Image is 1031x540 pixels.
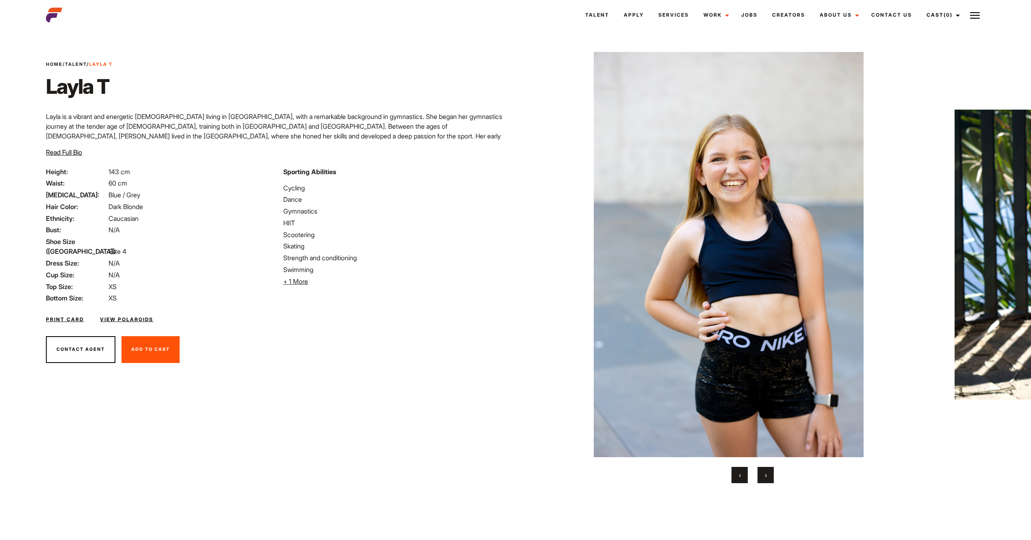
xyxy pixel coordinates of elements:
a: Cast(0) [919,4,965,26]
span: N/A [109,271,120,279]
li: Skating [283,241,511,251]
span: Blue / Grey [109,191,140,199]
span: XS [109,283,117,291]
span: N/A [109,259,120,267]
li: Scootering [283,230,511,240]
span: Next [765,471,767,479]
li: Cycling [283,183,511,193]
span: Cup Size: [46,270,107,280]
span: Bust: [46,225,107,235]
span: 60 cm [109,179,127,187]
li: HIIT [283,218,511,228]
a: Creators [765,4,812,26]
span: Bottom Size: [46,293,107,303]
a: Work [696,4,734,26]
a: Jobs [734,4,765,26]
a: Talent [578,4,616,26]
span: [MEDICAL_DATA]: [46,190,107,200]
a: View Polaroids [100,316,153,323]
span: Hair Color: [46,202,107,212]
img: cropped-aefm-brand-fav-22-square.png [46,7,62,23]
p: Layla is a vibrant and energetic [DEMOGRAPHIC_DATA] living in [GEOGRAPHIC_DATA], with a remarkabl... [46,112,510,151]
span: / / [46,61,113,68]
span: Height: [46,167,107,177]
span: Waist: [46,178,107,188]
a: Home [46,61,63,67]
a: About Us [812,4,864,26]
span: Previous [739,471,741,479]
span: N/A [109,226,120,234]
a: Print Card [46,316,84,323]
a: Services [651,4,696,26]
button: Add To Cast [122,336,180,363]
span: Dress Size: [46,258,107,268]
li: Gymnastics [283,206,511,216]
span: 143 cm [109,168,130,176]
span: XS [109,294,117,302]
h1: Layla T [46,74,113,99]
span: Ethnicity: [46,214,107,223]
button: Contact Agent [46,336,115,363]
span: Shoe Size ([GEOGRAPHIC_DATA]): [46,237,107,256]
img: Burger icon [970,11,980,20]
button: Read Full Bio [46,147,82,157]
span: Size 4 [109,247,126,255]
span: Caucasian [109,214,139,222]
span: + 1 More [283,277,308,285]
li: Dance [283,194,511,204]
li: Strength and conditioning [283,253,511,263]
a: Contact Us [864,4,919,26]
strong: Sporting Abilities [283,168,336,176]
span: (0) [944,12,953,18]
a: Apply [616,4,651,26]
img: 0B5A8736 [511,52,946,457]
span: Add To Cast [131,346,170,352]
strong: Layla T [89,61,113,67]
li: Swimming [283,265,511,274]
span: Top Size: [46,282,107,292]
span: Dark Blonde [109,203,143,211]
span: Read Full Bio [46,148,82,156]
a: Talent [65,61,87,67]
